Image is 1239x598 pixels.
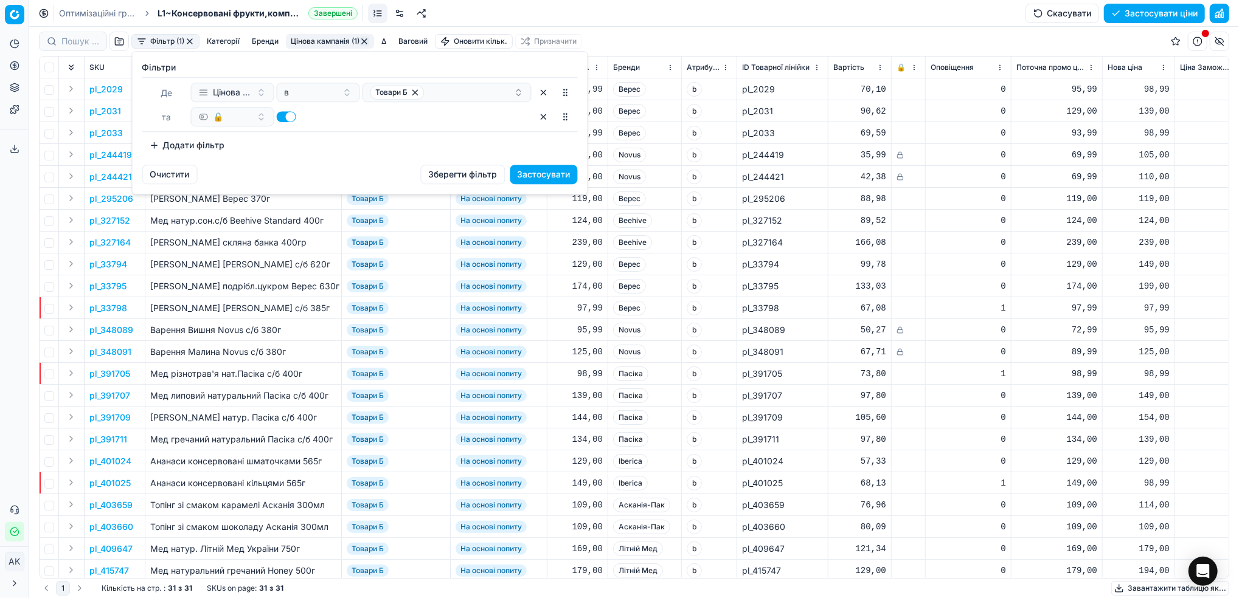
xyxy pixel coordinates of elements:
span: в [285,86,290,98]
span: Де [161,88,172,98]
button: Додати фільтр [142,136,232,155]
span: Цінова кампанія [213,86,252,98]
span: Товари Б [376,88,408,97]
label: Фiльтри [142,61,578,74]
button: Застосувати [510,165,578,184]
span: 🔒 [213,111,224,123]
button: Товари Б [363,83,532,102]
button: Зберегти фільтр [421,165,505,184]
button: Очистити [142,165,198,184]
span: та [162,112,171,122]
